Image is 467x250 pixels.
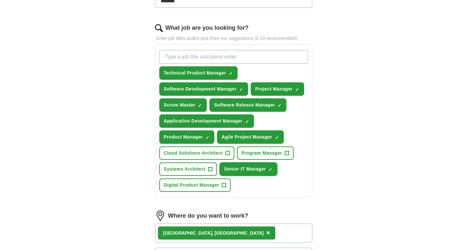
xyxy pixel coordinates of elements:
[266,229,270,236] span: ×
[164,70,226,76] span: Technical Product Manager
[164,150,223,157] span: Cloud Solutions Architect
[159,66,238,80] button: Technical Product Manager✓
[164,86,237,92] span: Software Development Manager
[295,87,299,92] span: ✓
[229,71,233,76] span: ✓
[159,114,254,128] button: Application Development Manager✓
[155,210,165,221] img: location.png
[198,103,202,108] span: ✓
[266,228,270,238] button: ×
[275,135,279,140] span: ✓
[159,50,308,64] input: Type a job title and press enter
[220,162,277,176] button: Senior IT Manager✓
[224,166,266,173] span: Senior IT Manager
[251,82,304,96] button: Project Manager✓
[164,182,219,189] span: Digital Product Manager
[159,146,234,160] button: Cloud Solutions Architect
[164,102,196,108] span: Scrum Master
[242,150,282,157] span: Program Manager
[159,162,217,176] button: Systems Architect
[205,135,209,140] span: ✓
[222,134,272,141] span: Agile Project Manager
[159,130,215,144] button: Product Manager✓
[165,24,249,32] label: What job are you looking for?
[159,178,231,192] button: Digital Product Manager
[239,87,243,92] span: ✓
[159,98,207,112] button: Scrum Master✓
[237,146,294,160] button: Program Manager
[245,119,249,124] span: ✓
[214,102,275,108] span: Software Release Manager
[163,230,264,237] div: [GEOGRAPHIC_DATA], [GEOGRAPHIC_DATA]
[155,24,163,32] img: search.png
[164,166,206,173] span: Systems Architect
[164,118,243,125] span: Application Development Manager
[168,211,248,220] label: Where do you want to work?
[209,98,286,112] button: Software Release Manager✓
[155,35,312,42] p: Enter job titles and/or pick from our suggestions (6-10 recommended)
[164,134,203,141] span: Product Manager
[268,167,272,172] span: ✓
[278,103,282,108] span: ✓
[159,82,248,96] button: Software Development Manager✓
[255,86,293,92] span: Project Manager
[217,130,283,144] button: Agile Project Manager✓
